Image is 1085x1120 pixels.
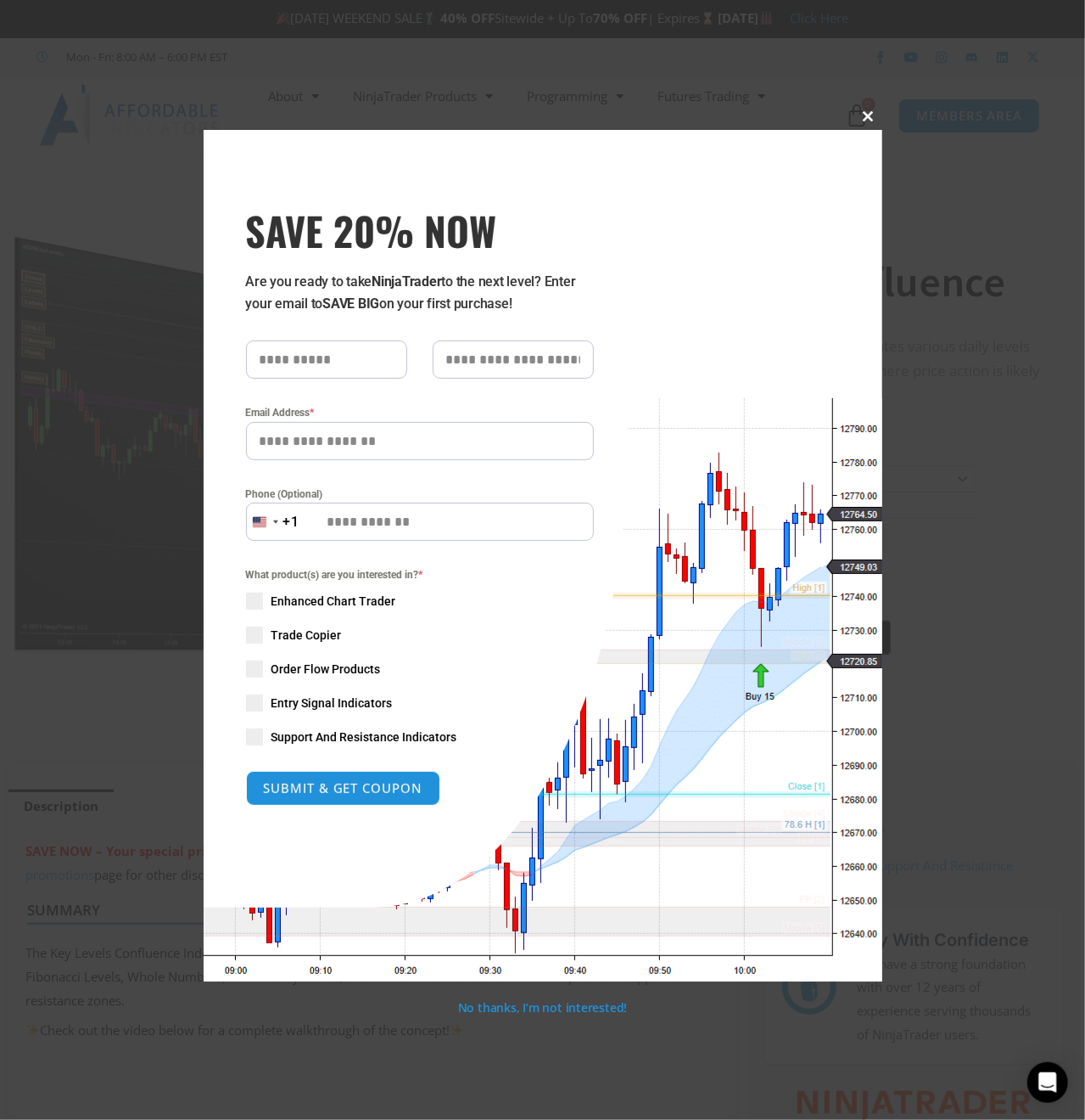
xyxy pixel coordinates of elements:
label: Enhanced Chart Trader [246,593,594,610]
span: Support And Resistance Indicators [271,729,457,746]
strong: NinjaTrader [372,273,441,290]
span: Entry Signal Indicators [271,695,393,712]
span: Enhanced Chart Trader [271,593,396,610]
label: Order Flow Products [246,661,594,678]
div: Open Intercom Messenger [1027,1062,1068,1103]
span: Order Flow Products [271,661,381,678]
strong: SAVE BIG [322,295,379,312]
span: SAVE 20% NOW [246,206,594,254]
button: SUBMIT & GET COUPON [246,771,440,806]
label: Email Address [246,404,594,421]
div: +1 [283,511,300,533]
span: Trade Copier [271,627,342,644]
label: Support And Resistance Indicators [246,729,594,746]
p: Are you ready to take to the next level? Enter your email to on your first purchase! [246,271,594,315]
label: Phone (Optional) [246,486,594,503]
a: No thanks, I’m not interested! [458,999,627,1016]
span: What product(s) are you interested in? [246,566,594,583]
button: Selected country [246,503,300,541]
label: Entry Signal Indicators [246,695,594,712]
label: Trade Copier [246,627,594,644]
